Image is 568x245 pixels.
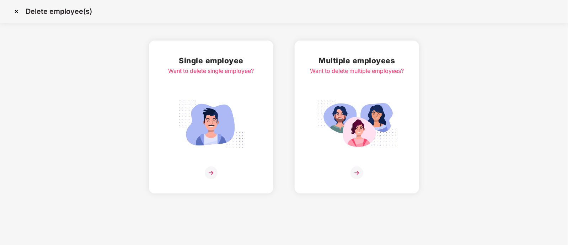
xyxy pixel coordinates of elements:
[11,6,22,17] img: svg+xml;base64,PHN2ZyBpZD0iQ3Jvc3MtMzJ4MzIiIHhtbG5zPSJodHRwOi8vd3d3LnczLm9yZy8yMDAwL3N2ZyIgd2lkdG...
[317,97,397,152] img: svg+xml;base64,PHN2ZyB4bWxucz0iaHR0cDovL3d3dy53My5vcmcvMjAwMC9zdmciIGlkPSJNdWx0aXBsZV9lbXBsb3llZS...
[310,55,404,66] h2: Multiple employees
[171,97,251,152] img: svg+xml;base64,PHN2ZyB4bWxucz0iaHR0cDovL3d3dy53My5vcmcvMjAwMC9zdmciIGlkPSJTaW5nbGVfZW1wbG95ZWUiIH...
[168,55,254,66] h2: Single employee
[26,7,92,16] p: Delete employee(s)
[168,66,254,75] div: Want to delete single employee?
[310,66,404,75] div: Want to delete multiple employees?
[350,166,363,179] img: svg+xml;base64,PHN2ZyB4bWxucz0iaHR0cDovL3d3dy53My5vcmcvMjAwMC9zdmciIHdpZHRoPSIzNiIgaGVpZ2h0PSIzNi...
[205,166,218,179] img: svg+xml;base64,PHN2ZyB4bWxucz0iaHR0cDovL3d3dy53My5vcmcvMjAwMC9zdmciIHdpZHRoPSIzNiIgaGVpZ2h0PSIzNi...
